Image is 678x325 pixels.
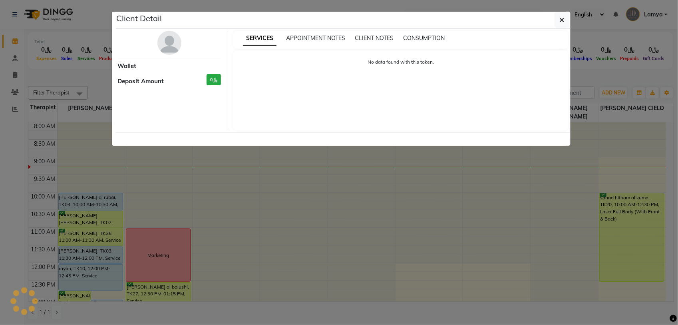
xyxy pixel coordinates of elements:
p: No data found with this token. [241,58,561,66]
span: Deposit Amount [118,77,164,86]
span: APPOINTMENT NOTES [286,34,345,42]
img: avatar [157,31,181,55]
span: CLIENT NOTES [355,34,394,42]
h3: ﷼0 [207,74,221,86]
span: SERVICES [243,31,276,46]
span: Wallet [118,62,137,71]
span: CONSUMPTION [403,34,445,42]
h5: Client Detail [117,12,162,24]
